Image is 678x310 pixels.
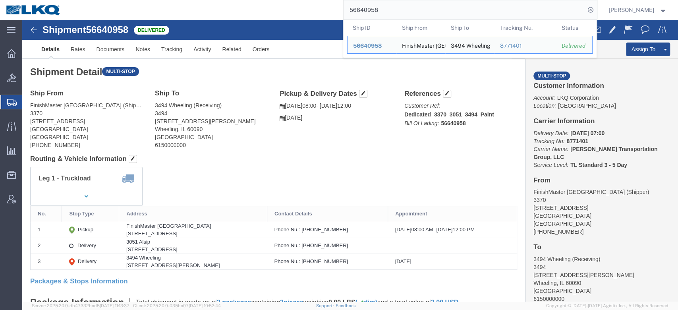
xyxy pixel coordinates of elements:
span: Client: 2025.20.0-035ba07 [133,303,221,308]
div: FinishMaster Grand Rapids [402,36,440,53]
div: Delivered [561,42,587,50]
th: Tracking Nu. [494,20,556,36]
span: Server: 2025.20.0-db47332bad5 [32,303,129,308]
img: logo [6,4,61,16]
span: Matt Harvey [609,6,654,14]
th: Ship To [445,20,494,36]
input: Search for shipment number, reference number [344,0,585,19]
span: Copyright © [DATE]-[DATE] Agistix Inc., All Rights Reserved [546,302,668,309]
div: 56640958 [353,42,391,50]
span: [DATE] 10:52:44 [189,303,221,308]
table: Search Results [347,20,597,58]
th: Ship ID [347,20,396,36]
div: 8771401 [500,42,550,50]
iframe: FS Legacy Container [22,20,678,302]
div: 3494 Wheeling [451,36,489,53]
span: 56640958 [353,43,382,49]
a: Feedback [336,303,356,308]
span: [DATE] 11:13:37 [100,303,129,308]
th: Status [556,20,593,36]
button: [PERSON_NAME] [608,5,667,15]
th: Ship From [396,20,445,36]
a: Support [316,303,336,308]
